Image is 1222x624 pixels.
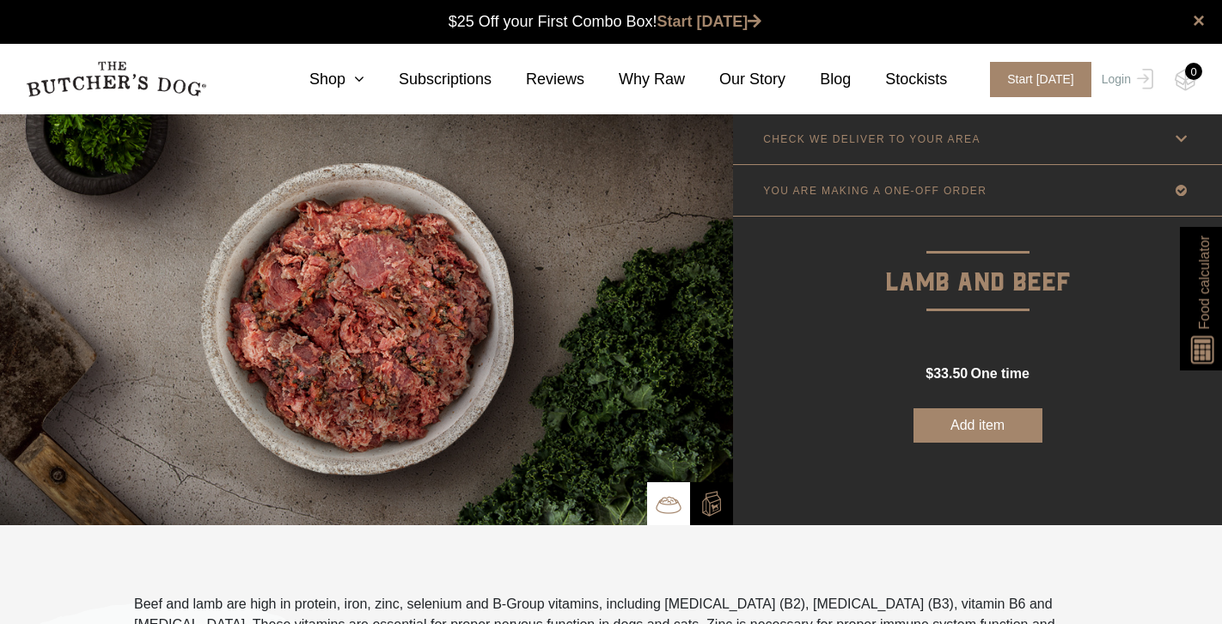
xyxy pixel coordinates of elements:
p: YOU ARE MAKING A ONE-OFF ORDER [763,185,987,197]
img: TBD_Cart-Empty.png [1175,69,1196,91]
p: CHECK WE DELIVER TO YOUR AREA [763,133,981,145]
div: 0 [1185,63,1202,80]
a: close [1193,10,1205,31]
a: Our Story [685,68,785,91]
a: Start [DATE] [657,13,762,30]
a: Why Raw [584,68,685,91]
span: 33.50 [933,366,968,381]
a: Login [1097,62,1153,97]
a: Blog [785,68,851,91]
a: Start [DATE] [973,62,1097,97]
a: CHECK WE DELIVER TO YOUR AREA [733,113,1222,164]
a: Stockists [851,68,947,91]
a: YOU ARE MAKING A ONE-OFF ORDER [733,165,1222,216]
button: Add item [913,408,1042,443]
a: Shop [275,68,364,91]
img: TBD_Bowl.png [656,492,681,517]
span: one time [970,366,1029,381]
span: $ [926,366,933,381]
span: Start [DATE] [990,62,1091,97]
span: Food calculator [1194,236,1214,329]
p: Lamb and Beef [733,217,1222,303]
a: Reviews [492,68,584,91]
img: TBD_Build-A-Box-2.png [699,491,724,517]
a: Subscriptions [364,68,492,91]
